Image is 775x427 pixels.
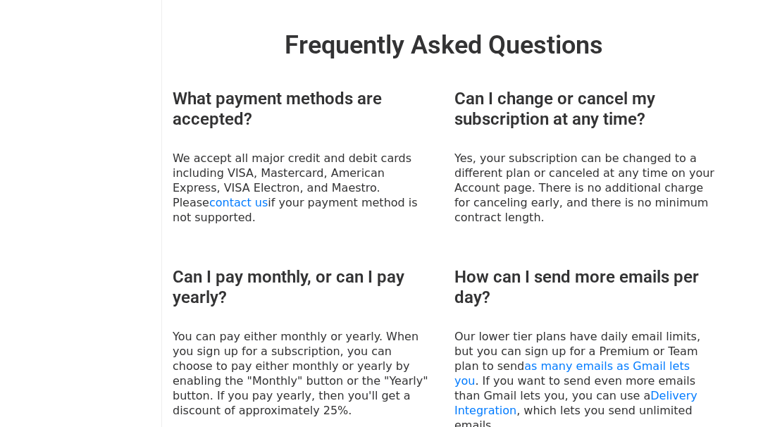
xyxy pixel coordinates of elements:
[454,151,715,225] p: Yes, your subscription can be changed to a different plan or canceled at any time on your Account...
[454,389,697,417] a: Delivery Integration
[454,89,715,130] h3: Can I change or cancel my subscription at any time?
[209,196,268,209] a: contact us
[173,329,433,418] p: You can pay either monthly or yearly. When you sign up for a subscription, you can choose to pay ...
[173,89,433,130] h3: What payment methods are accepted?
[454,267,715,308] h3: How can I send more emails per day?
[173,267,433,308] h3: Can I pay monthly, or can I pay yearly?
[173,30,715,61] h2: Frequently Asked Questions
[173,151,433,225] p: We accept all major credit and debit cards including VISA, Mastercard, American Express, VISA Ele...
[454,359,690,388] a: as many emails as Gmail lets you
[705,359,775,427] div: 聊天小组件
[705,359,775,427] iframe: Chat Widget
